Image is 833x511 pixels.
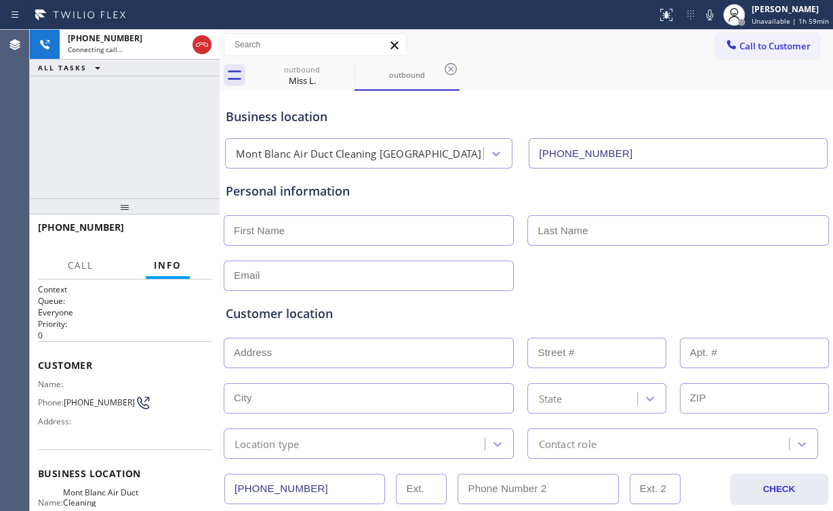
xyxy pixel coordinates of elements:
[38,330,211,341] p: 0
[251,64,353,74] div: outbound
[251,60,353,91] div: Miss L.
[630,474,680,504] input: Ext. 2
[356,70,458,80] div: outbound
[226,305,827,323] div: Customer location
[752,16,829,26] span: Unavailable | 1h 59min
[38,416,74,426] span: Address:
[236,146,481,162] div: Mont Blanc Air Duct Cleaning [GEOGRAPHIC_DATA]
[752,3,829,15] div: [PERSON_NAME]
[30,60,114,76] button: ALL TASKS
[38,497,63,508] span: Name:
[68,32,142,44] span: [PHONE_NUMBER]
[527,215,828,246] input: Last Name
[226,108,827,126] div: Business location
[38,359,211,372] span: Customer
[60,252,102,279] button: Call
[68,259,94,271] span: Call
[739,40,811,52] span: Call to Customer
[224,34,406,55] input: Search
[38,284,211,295] h1: Context
[38,318,211,330] h2: Priority:
[529,138,827,169] input: Phone Number
[224,215,514,246] input: First Name
[527,338,666,368] input: Street #
[700,5,719,24] button: Mute
[224,338,514,368] input: Address
[68,45,123,54] span: Connecting call…
[224,383,514,414] input: City
[154,259,182,271] span: Info
[38,397,64,407] span: Phone:
[716,33,819,59] button: Call to Customer
[38,467,211,480] span: Business location
[192,35,211,54] button: Hang up
[38,307,211,318] p: Everyone
[251,74,353,87] div: Miss L.
[458,474,618,504] input: Phone Number 2
[146,252,190,279] button: Info
[38,221,124,234] span: [PHONE_NUMBER]
[226,182,827,200] div: Personal information
[224,474,385,504] input: Phone Number
[235,436,300,451] div: Location type
[38,295,211,307] h2: Queue:
[680,338,829,368] input: Apt. #
[538,436,596,451] div: Contact role
[730,474,828,505] button: CHECK
[396,474,447,504] input: Ext.
[38,63,87,72] span: ALL TASKS
[680,383,829,414] input: ZIP
[64,397,135,407] span: [PHONE_NUMBER]
[224,261,514,291] input: Email
[538,391,562,406] div: State
[38,379,74,389] span: Name:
